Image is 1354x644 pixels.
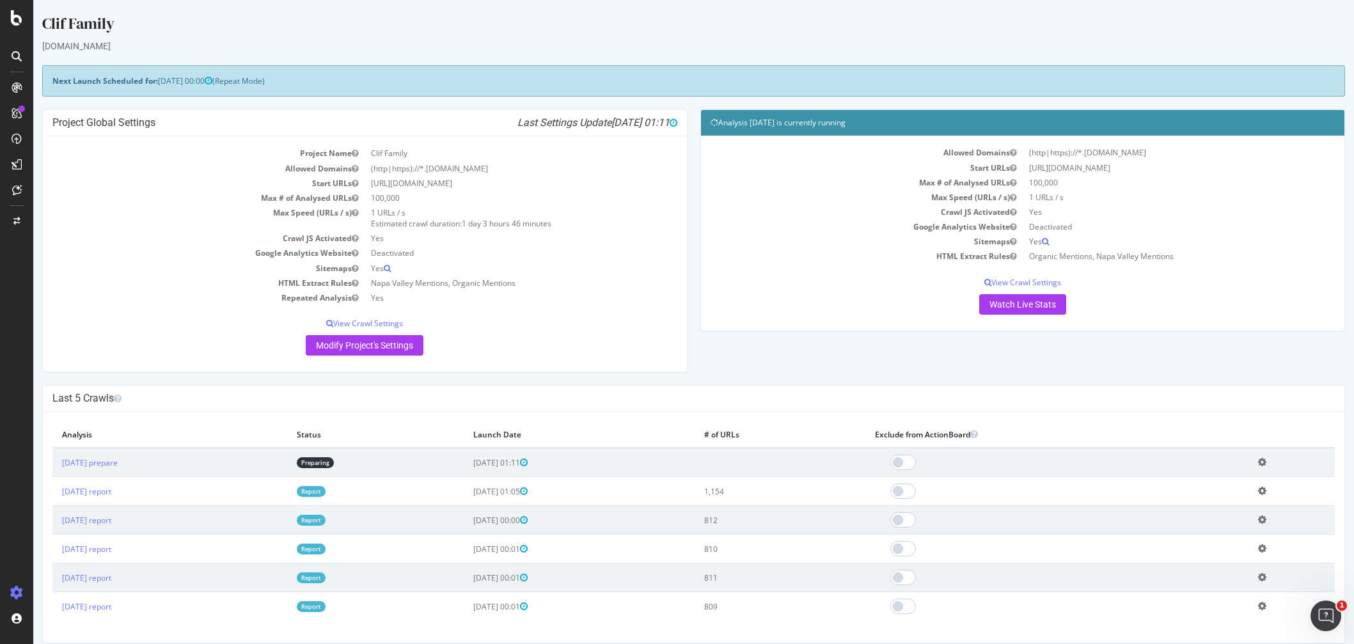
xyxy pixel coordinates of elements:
[677,175,989,190] td: Max # of Analysed URLs
[19,176,331,191] td: Start URLs
[661,563,832,592] td: 811
[19,261,331,276] td: Sitemaps
[989,161,1302,175] td: [URL][DOMAIN_NAME]
[989,219,1302,234] td: Deactivated
[264,601,292,612] a: Report
[331,205,643,231] td: 1 URLs / s Estimated crawl duration:
[19,392,1302,405] h4: Last 5 Crawls
[29,486,78,497] a: [DATE] report
[989,145,1302,160] td: (http|https)://*.[DOMAIN_NAME]
[989,175,1302,190] td: 100,000
[29,572,78,583] a: [DATE] report
[989,234,1302,249] td: Yes
[440,457,494,468] span: [DATE] 01:11
[9,40,1312,52] div: [DOMAIN_NAME]
[661,592,832,621] td: 809
[989,190,1302,205] td: 1 URLs / s
[19,276,331,290] td: HTML Extract Rules
[264,457,301,468] a: Preparing
[254,421,430,448] th: Status
[484,116,644,129] i: Last Settings Update
[19,75,125,86] strong: Next Launch Scheduled for:
[29,601,78,612] a: [DATE] report
[331,191,643,205] td: 100,000
[440,515,494,526] span: [DATE] 00:00
[677,277,1302,288] p: View Crawl Settings
[19,191,331,205] td: Max # of Analysed URLs
[29,515,78,526] a: [DATE] report
[440,544,494,554] span: [DATE] 00:01
[19,231,331,246] td: Crawl JS Activated
[677,145,989,160] td: Allowed Domains
[440,572,494,583] span: [DATE] 00:01
[331,146,643,161] td: Clif Family
[19,116,644,129] h4: Project Global Settings
[661,421,832,448] th: # of URLs
[19,146,331,161] td: Project Name
[677,219,989,234] td: Google Analytics Website
[264,515,292,526] a: Report
[429,218,518,229] span: 1 day 3 hours 46 minutes
[661,506,832,535] td: 812
[125,75,179,86] span: [DATE] 00:00
[331,276,643,290] td: Napa Valley Mentions, Organic Mentions
[440,486,494,497] span: [DATE] 01:05
[331,231,643,246] td: Yes
[661,535,832,563] td: 810
[331,161,643,176] td: (http|https)://*.[DOMAIN_NAME]
[29,544,78,554] a: [DATE] report
[989,249,1302,263] td: Organic Mentions, Napa Valley Mentions
[331,176,643,191] td: [URL][DOMAIN_NAME]
[264,572,292,583] a: Report
[661,477,832,506] td: 1,154
[440,601,494,612] span: [DATE] 00:01
[19,318,644,329] p: View Crawl Settings
[430,421,661,448] th: Launch Date
[578,116,644,129] span: [DATE] 01:11
[19,205,331,231] td: Max Speed (URLs / s)
[1337,601,1347,611] span: 1
[9,13,1312,40] div: Clif Family
[19,161,331,176] td: Allowed Domains
[272,335,390,356] a: Modify Project's Settings
[677,205,989,219] td: Crawl JS Activated
[989,205,1302,219] td: Yes
[331,246,643,260] td: Deactivated
[19,246,331,260] td: Google Analytics Website
[677,116,1302,129] h4: Analysis [DATE] is currently running
[29,457,84,468] a: [DATE] prepare
[331,290,643,305] td: Yes
[264,544,292,554] a: Report
[19,421,254,448] th: Analysis
[946,294,1033,315] a: Watch Live Stats
[677,234,989,249] td: Sitemaps
[832,421,1215,448] th: Exclude from ActionBoard
[331,261,643,276] td: Yes
[1311,601,1341,631] iframe: Intercom live chat
[264,486,292,497] a: Report
[677,161,989,175] td: Start URLs
[9,65,1312,97] div: (Repeat Mode)
[19,290,331,305] td: Repeated Analysis
[677,249,989,263] td: HTML Extract Rules
[677,190,989,205] td: Max Speed (URLs / s)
